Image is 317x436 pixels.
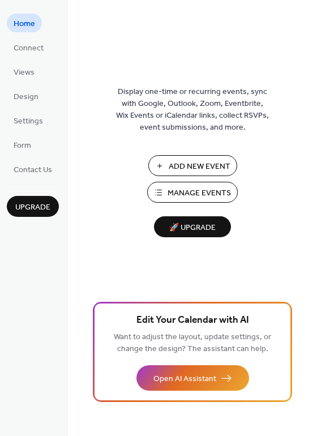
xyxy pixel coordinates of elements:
[14,116,43,127] span: Settings
[7,14,42,32] a: Home
[169,161,230,173] span: Add New Event
[153,373,216,385] span: Open AI Assistant
[14,140,31,152] span: Form
[114,330,271,357] span: Want to adjust the layout, update settings, or change the design? The assistant can help.
[14,67,35,79] span: Views
[148,155,237,176] button: Add New Event
[7,160,59,178] a: Contact Us
[14,18,35,30] span: Home
[7,87,45,105] a: Design
[14,42,44,54] span: Connect
[15,202,50,213] span: Upgrade
[7,111,50,130] a: Settings
[116,86,269,134] span: Display one-time or recurring events, sync with Google, Outlook, Zoom, Eventbrite, Wix Events or ...
[147,182,238,203] button: Manage Events
[136,313,249,328] span: Edit Your Calendar with AI
[7,38,50,57] a: Connect
[7,196,59,217] button: Upgrade
[136,365,249,391] button: Open AI Assistant
[7,62,41,81] a: Views
[14,164,52,176] span: Contact Us
[154,216,231,237] button: 🚀 Upgrade
[14,91,38,103] span: Design
[168,187,231,199] span: Manage Events
[161,220,224,236] span: 🚀 Upgrade
[7,135,38,154] a: Form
